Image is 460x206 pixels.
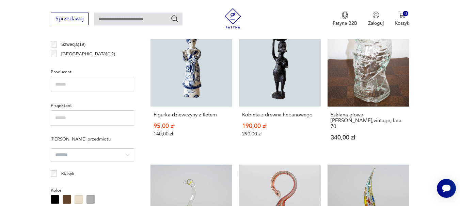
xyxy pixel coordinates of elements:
a: Szklana głowa Elvis Presley,vintage, lata 70Szklana głowa [PERSON_NAME],vintage, lata 70340,00 zł [328,25,409,153]
h3: Kobieta z drewna hebanowego [242,112,318,118]
a: SaleFigurka dziewczyny z fletemFigurka dziewczyny z fletem95,00 zł140,00 zł [150,25,232,153]
p: Projektant [51,102,134,109]
p: Koszyk [395,20,409,26]
h3: Figurka dziewczyny z fletem [154,112,229,118]
p: 340,00 zł [331,135,406,141]
img: Patyna - sklep z meblami i dekoracjami vintage [223,8,243,29]
p: 140,00 zł [154,131,229,137]
p: Francja ( 12 ) [61,60,84,67]
a: Sprzedawaj [51,17,89,22]
img: Ikona koszyka [399,12,406,18]
p: 95,00 zł [154,123,229,129]
p: [PERSON_NAME] przedmiotu [51,135,134,143]
p: [GEOGRAPHIC_DATA] ( 12 ) [61,50,115,58]
img: Ikona medalu [342,12,348,19]
div: 0 [403,11,409,17]
button: Patyna B2B [333,12,357,26]
img: Ikonka użytkownika [372,12,379,18]
p: Szwecja ( 19 ) [61,41,86,48]
p: Zaloguj [368,20,384,26]
p: Producent [51,68,134,76]
a: SaleKobieta z drewna hebanowegoKobieta z drewna hebanowego190,00 zł290,00 zł [239,25,321,153]
p: Kolor [51,187,134,194]
p: Klasyk [61,170,74,177]
button: 0Koszyk [395,12,409,26]
p: Patyna B2B [333,20,357,26]
p: 190,00 zł [242,123,318,129]
button: Zaloguj [368,12,384,26]
p: 290,00 zł [242,131,318,137]
iframe: Smartsupp widget button [437,179,456,198]
button: Szukaj [171,15,179,23]
h3: Szklana głowa [PERSON_NAME],vintage, lata 70 [331,112,406,129]
a: Ikona medaluPatyna B2B [333,12,357,26]
button: Sprzedawaj [51,13,89,25]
